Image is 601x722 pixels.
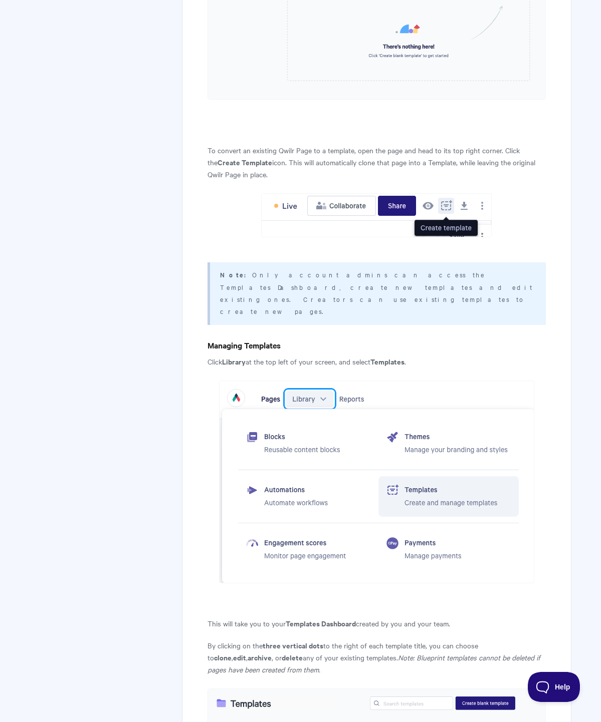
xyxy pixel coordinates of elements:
img: file-gQ6MgVBBZa.png [219,381,534,583]
strong: Note: [220,270,252,279]
strong: edit [233,652,246,662]
strong: clone [214,652,232,662]
p: This will take you to your created by you and your team. [208,617,545,629]
strong: archive [248,652,272,662]
em: Note: Blueprint templates cannot be deleted if pages have been created from them. [208,652,540,674]
strong: Create Template [218,157,272,167]
p: Click at the top left of your screen, and select . [208,355,545,368]
strong: delete [282,652,303,662]
p: By clicking on the to the right of each template title, you can choose to , , , or any of your ex... [208,639,545,675]
iframe: Toggle Customer Support [528,672,581,702]
h4: Managing Templates [208,339,545,351]
p: To convert an existing Qwilr Page to a template, open the page and head to its top right corner. ... [208,144,545,180]
p: Only account admins can access the Templates Dashboard, create new templates and edit existing on... [220,268,533,317]
strong: Library [222,356,246,367]
strong: Templates Dashboard [286,618,356,628]
strong: three vertical dots [263,640,323,650]
img: file-PiBVs1Hu2Q.png [261,193,492,237]
strong: Templates [370,356,405,367]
